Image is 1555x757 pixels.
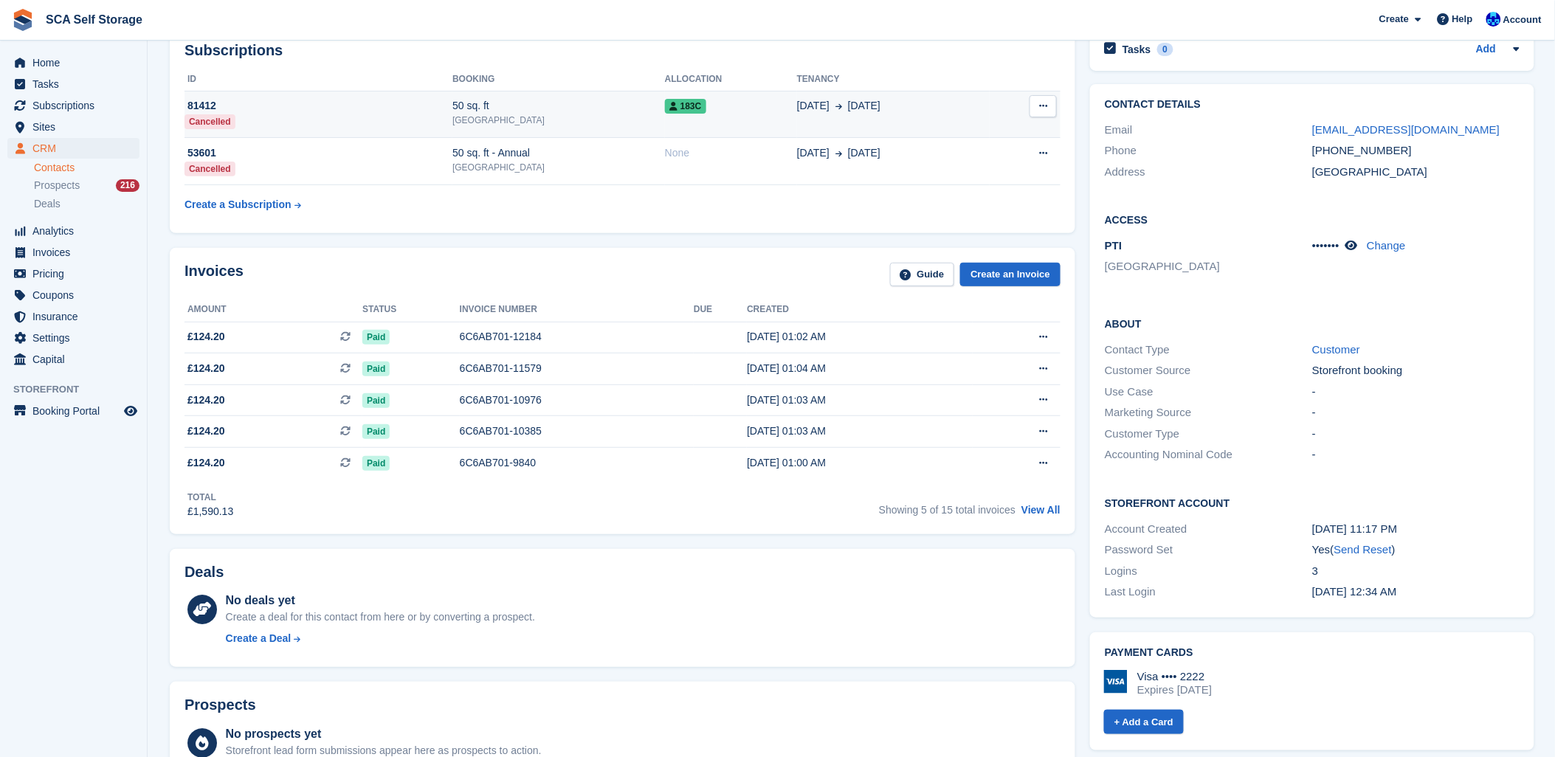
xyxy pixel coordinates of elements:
div: Yes [1312,542,1520,559]
a: Send Reset [1334,543,1392,556]
span: Paid [362,362,390,376]
span: Create [1379,12,1409,27]
div: Password Set [1105,542,1312,559]
div: Create a Deal [226,631,292,646]
div: Use Case [1105,384,1312,401]
div: 6C6AB701-9840 [460,455,694,471]
th: Amount [185,298,362,322]
h2: Contact Details [1105,99,1520,111]
a: + Add a Card [1104,710,1184,734]
span: Coupons [32,285,121,305]
a: Deals [34,196,139,212]
a: menu [7,401,139,421]
h2: Prospects [185,696,256,713]
div: Accounting Nominal Code [1105,446,1312,463]
a: menu [7,95,139,116]
div: Cancelled [185,114,235,129]
a: SCA Self Storage [40,7,148,32]
img: Visa Logo [1104,670,1128,694]
a: menu [7,328,139,348]
th: Status [362,298,460,322]
div: [DATE] 01:03 AM [747,424,972,439]
img: Kelly Neesham [1486,12,1501,27]
span: 183C [665,99,706,114]
th: Tenancy [797,68,990,91]
span: Sites [32,117,121,137]
div: None [665,145,797,161]
span: [DATE] [848,98,880,114]
div: Total [187,491,233,504]
h2: Access [1105,212,1520,227]
div: [DATE] 01:04 AM [747,361,972,376]
div: Logins [1105,563,1312,580]
div: - [1312,384,1520,401]
div: Create a deal for this contact from here or by converting a prospect. [226,609,535,625]
div: Expires [DATE] [1137,683,1212,696]
div: Email [1105,122,1312,139]
a: Guide [890,263,955,287]
div: Phone [1105,142,1312,159]
span: Analytics [32,221,121,241]
span: [DATE] [848,145,880,161]
th: Due [694,298,747,322]
span: [DATE] [797,145,830,161]
th: Allocation [665,68,797,91]
span: Paid [362,393,390,408]
div: No deals yet [226,592,535,609]
div: - [1312,404,1520,421]
div: 53601 [185,145,452,161]
div: 6C6AB701-12184 [460,329,694,345]
span: Account [1503,13,1542,27]
div: Cancelled [185,162,235,176]
div: [DATE] 01:03 AM [747,393,972,408]
a: Customer [1312,343,1360,356]
span: Deals [34,197,61,211]
span: PTI [1105,239,1122,252]
a: View All [1021,504,1061,516]
div: [PHONE_NUMBER] [1312,142,1520,159]
div: 216 [116,179,139,192]
h2: Subscriptions [185,42,1061,59]
div: [DATE] 01:00 AM [747,455,972,471]
th: Booking [452,68,665,91]
a: menu [7,263,139,284]
div: 6C6AB701-10385 [460,424,694,439]
li: [GEOGRAPHIC_DATA] [1105,258,1312,275]
div: - [1312,426,1520,443]
div: Customer Type [1105,426,1312,443]
a: Create a Subscription [185,191,301,218]
div: Account Created [1105,521,1312,538]
a: Add [1476,41,1496,58]
div: 81412 [185,98,452,114]
h2: Invoices [185,263,244,287]
a: Prospects 216 [34,178,139,193]
a: Contacts [34,161,139,175]
span: £124.20 [187,424,225,439]
span: £124.20 [187,393,225,408]
a: menu [7,242,139,263]
span: Paid [362,424,390,439]
span: Storefront [13,382,147,397]
h2: Tasks [1123,43,1151,56]
a: Change [1367,239,1406,252]
span: Paid [362,330,390,345]
div: [DATE] 11:17 PM [1312,521,1520,538]
a: Preview store [122,402,139,420]
th: Invoice number [460,298,694,322]
span: Showing 5 of 15 total invoices [879,504,1016,516]
a: menu [7,221,139,241]
div: Address [1105,164,1312,181]
div: No prospects yet [226,725,542,743]
div: [GEOGRAPHIC_DATA] [1312,164,1520,181]
div: 50 sq. ft - Annual [452,145,665,161]
div: Last Login [1105,584,1312,601]
a: Create an Invoice [960,263,1061,287]
a: Create a Deal [226,631,535,646]
span: [DATE] [797,98,830,114]
th: Created [747,298,972,322]
div: [GEOGRAPHIC_DATA] [452,114,665,127]
a: menu [7,74,139,94]
h2: Storefront Account [1105,495,1520,510]
div: Contact Type [1105,342,1312,359]
div: Storefront booking [1312,362,1520,379]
